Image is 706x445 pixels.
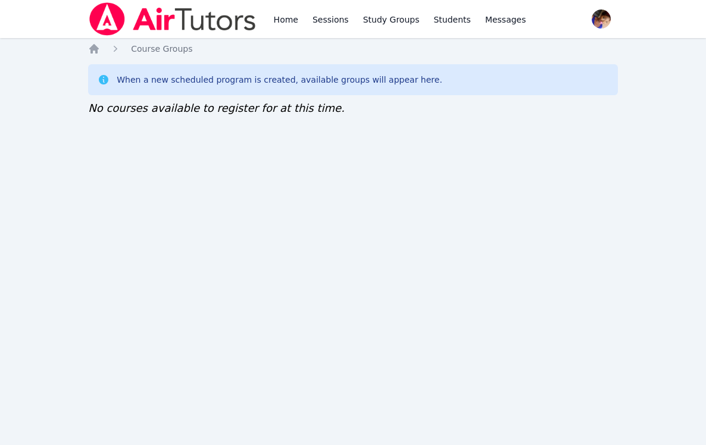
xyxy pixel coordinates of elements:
a: Course Groups [131,43,192,55]
img: Air Tutors [88,2,257,36]
div: When a new scheduled program is created, available groups will appear here. [117,74,442,86]
span: No courses available to register for at this time. [88,102,345,114]
span: Course Groups [131,44,192,54]
nav: Breadcrumb [88,43,618,55]
span: Messages [485,14,526,26]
